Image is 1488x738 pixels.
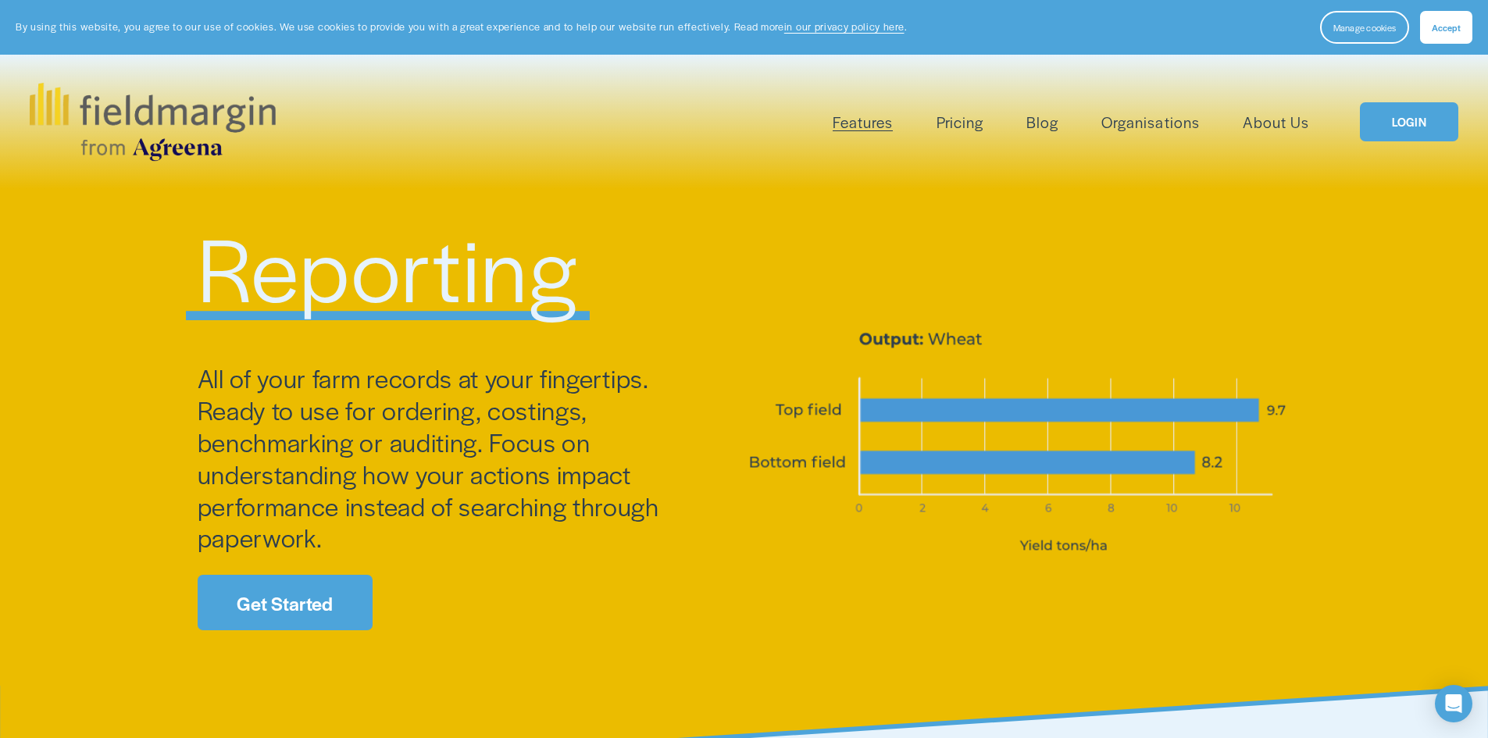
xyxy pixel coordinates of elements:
a: in our privacy policy here [784,20,905,34]
button: Accept [1420,11,1472,44]
span: Reporting [198,204,578,328]
p: By using this website, you agree to our use of cookies. We use cookies to provide you with a grea... [16,20,907,34]
span: All of your farm records at your fingertips. Ready to use for ordering, costings, benchmarking or... [198,360,665,554]
a: Get Started [198,575,373,630]
button: Manage cookies [1320,11,1409,44]
div: Open Intercom Messenger [1435,685,1472,722]
a: Organisations [1101,109,1199,135]
a: LOGIN [1360,102,1458,142]
span: Manage cookies [1333,21,1396,34]
span: Features [833,111,893,134]
a: Pricing [937,109,983,135]
a: About Us [1243,109,1309,135]
img: fieldmargin.com [30,83,275,161]
a: Blog [1026,109,1058,135]
span: Accept [1432,21,1461,34]
a: folder dropdown [833,109,893,135]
